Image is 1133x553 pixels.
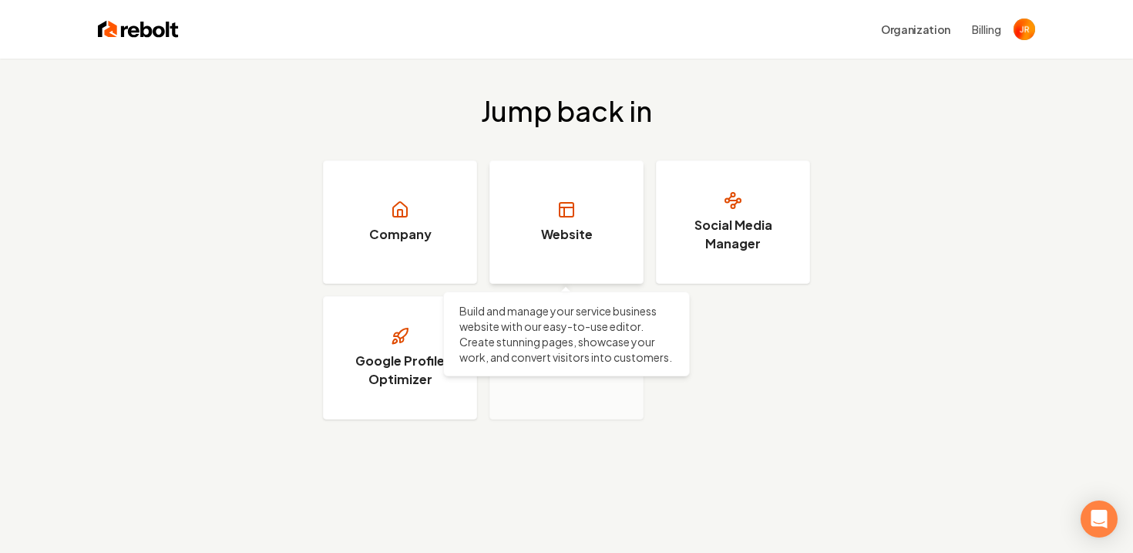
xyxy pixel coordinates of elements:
h2: Jump back in [481,96,652,126]
h3: Website [541,225,593,244]
button: Open user button [1014,19,1035,40]
h3: Social Media Manager [675,216,791,253]
a: Social Media Manager [656,160,810,284]
button: Billing [972,22,1001,37]
button: Organization [872,15,960,43]
a: Company [323,160,477,284]
a: Website [489,160,644,284]
h3: Google Profile Optimizer [342,352,458,389]
img: Rebolt Logo [98,19,179,40]
h3: Company [369,225,432,244]
a: Google Profile Optimizer [323,296,477,420]
p: Build and manage your service business website with our easy-to-use editor. Create stunning pages... [459,303,674,365]
img: Julie Reynolds [1014,19,1035,40]
div: Open Intercom Messenger [1081,501,1118,538]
